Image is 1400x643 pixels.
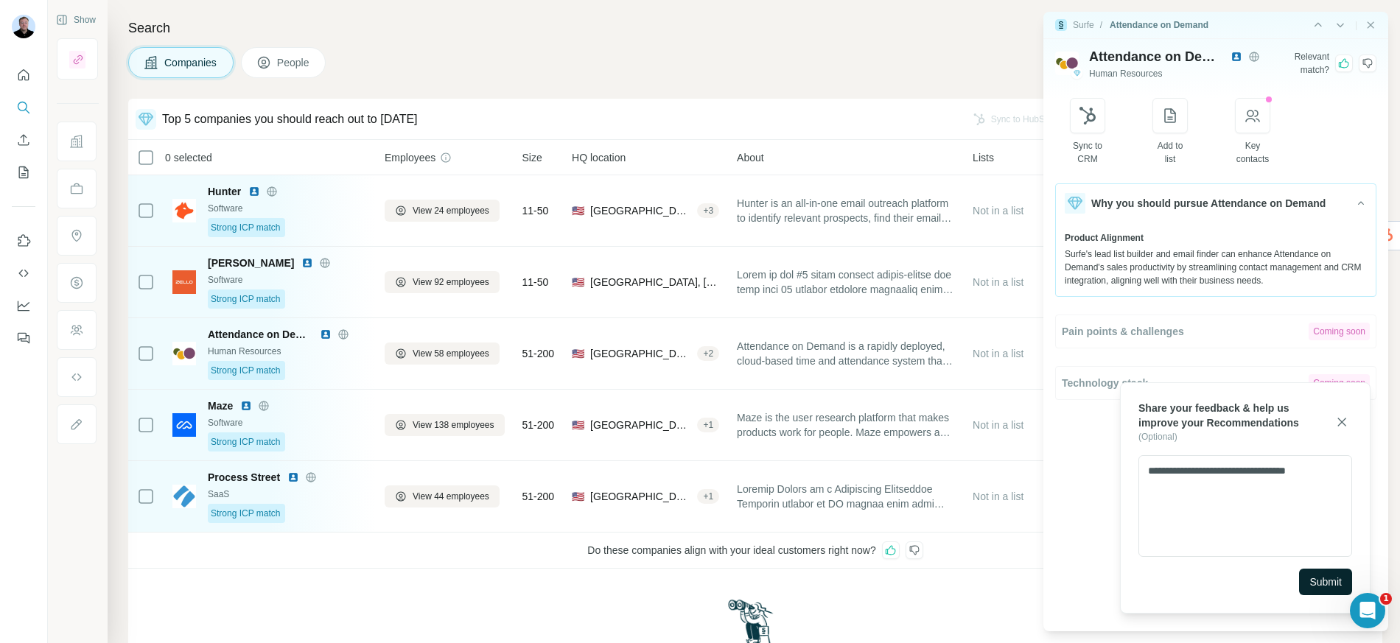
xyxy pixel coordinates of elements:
[737,482,955,511] span: Loremip Dolors am c Adipiscing Elitseddoe Temporin utlabor et DO magnaa enim admi venia qui nostr...
[590,418,691,432] span: [GEOGRAPHIC_DATA], [US_STATE]
[385,271,500,293] button: View 92 employees
[385,150,435,165] span: Employees
[1270,50,1329,77] div: Relevant match ?
[301,257,313,269] img: LinkedIn logo
[522,346,555,361] span: 51-200
[12,62,35,88] button: Quick start
[208,470,280,485] span: Process Street
[1350,593,1385,628] iframe: Intercom live chat
[1062,324,1184,339] span: Pain points & challenges
[287,471,299,483] img: LinkedIn logo
[172,342,196,365] img: Logo of Attendance on Demand
[697,490,719,503] div: + 1
[737,339,955,368] span: Attendance on Demand is a rapidly deployed, cloud-based time and attendance system that minimizes...
[1110,18,1208,32] div: Attendance on Demand
[1056,184,1376,222] button: Why you should pursue Attendance on Demand
[1065,231,1144,245] span: Product Alignment
[240,400,252,412] img: LinkedIn logo
[1309,323,1370,340] div: Coming soon
[590,203,691,218] span: [GEOGRAPHIC_DATA], [US_STATE]
[413,490,489,503] span: View 44 employees
[973,419,1023,431] span: Not in a list
[522,203,549,218] span: 11-50
[737,410,955,440] span: Maze is the user research platform that makes products work for people. Maze empowers any company...
[46,9,106,31] button: Show
[572,275,584,289] span: 🇺🇸
[208,488,367,501] div: SaaS
[1355,18,1357,32] div: |
[172,485,196,508] img: Logo of Process Street
[208,416,367,429] div: Software
[973,491,1023,502] span: Not in a list
[572,346,584,361] span: 🇺🇸
[12,15,35,38] img: Avatar
[1309,374,1370,392] div: Coming soon
[697,204,719,217] div: + 3
[12,260,35,287] button: Use Surfe API
[165,150,212,165] span: 0 selected
[128,533,1382,569] div: Do these companies align with your ideal customers right now?
[1062,376,1148,390] span: Technology stack
[248,186,260,197] img: LinkedIn logo
[1311,18,1326,32] button: Next
[208,202,367,215] div: Software
[697,347,719,360] div: + 2
[12,325,35,351] button: Feedback
[385,200,500,222] button: View 24 employees
[590,489,691,504] span: [GEOGRAPHIC_DATA], [US_STATE]
[572,489,584,504] span: 🇺🇸
[208,184,241,199] span: Hunter
[1089,46,1225,67] span: Attendance on Demand
[1065,247,1367,287] div: Surfe's lead list builder and email finder can enhance Attendance on Demand's sales productivity ...
[1299,569,1352,595] button: Submit
[1138,401,1308,430] div: Share your feedback & help us improve your Recommendations
[1089,67,1162,80] span: Human Resources
[1153,139,1188,166] div: Add to list
[385,485,500,507] button: View 44 employees
[1056,315,1376,348] button: Pain points & challengesComing soon
[1365,19,1376,31] button: Close side panel
[1073,18,1094,32] div: Surfe
[12,228,35,254] button: Use Surfe on LinkedIn
[973,276,1023,288] span: Not in a list
[12,127,35,153] button: Enrich CSV
[208,256,294,270] span: [PERSON_NAME]
[172,413,196,437] img: Logo of Maze
[12,159,35,186] button: My lists
[1100,18,1102,32] li: /
[385,342,500,365] button: View 58 employees
[320,328,332,340] img: LinkedIn logo
[211,292,281,306] span: Strong ICP match
[1231,51,1242,63] img: LinkedIn avatar
[572,418,584,432] span: 🇺🇸
[522,275,549,289] span: 11-50
[211,435,281,449] span: Strong ICP match
[1380,593,1392,605] span: 1
[1333,18,1348,32] button: Previous
[572,203,584,218] span: 🇺🇸
[1055,19,1067,31] img: Surfe Logo
[1236,139,1270,166] div: Key contacts
[211,221,281,234] span: Strong ICP match
[208,273,367,287] div: Software
[697,418,719,432] div: + 1
[413,347,489,360] span: View 58 employees
[211,507,281,520] span: Strong ICP match
[737,267,955,297] span: Lorem ip dol #5 sitam consect adipis-elitse doe temp inci 05 utlabor etdolore magnaaliq enim admi...
[208,398,233,413] span: Maze
[413,275,489,289] span: View 92 employees
[522,418,555,432] span: 51-200
[162,110,418,128] div: Top 5 companies you should reach out to [DATE]
[164,55,218,70] span: Companies
[737,196,955,225] span: Hunter is an all-in-one email outreach platform to identify relevant prospects, find their email ...
[973,348,1023,359] span: Not in a list
[277,55,311,70] span: People
[385,414,505,436] button: View 138 employees
[522,150,542,165] span: Size
[1056,367,1376,399] button: Technology stackComing soon
[1309,575,1342,589] span: Submit
[413,204,489,217] span: View 24 employees
[1091,196,1326,211] span: Why you should pursue Attendance on Demand
[12,292,35,319] button: Dashboard
[413,418,494,432] span: View 138 employees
